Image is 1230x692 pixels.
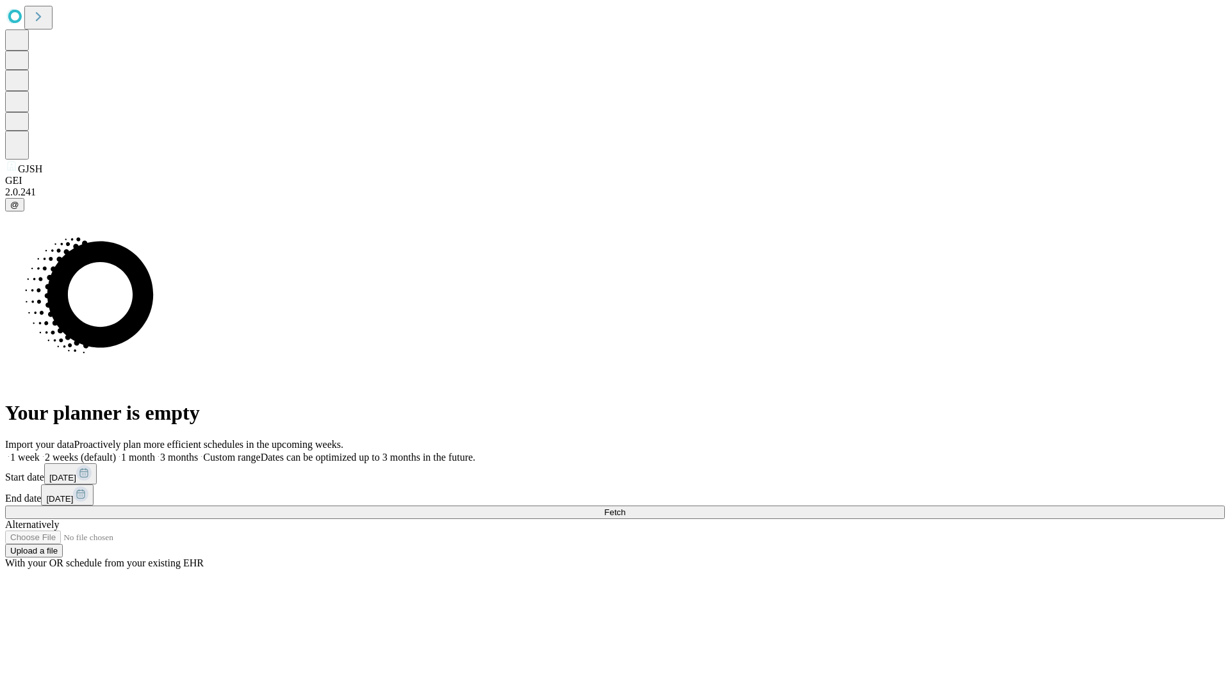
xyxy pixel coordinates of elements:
span: 3 months [160,452,198,463]
h1: Your planner is empty [5,401,1225,425]
button: Fetch [5,506,1225,519]
span: GJSH [18,163,42,174]
span: Alternatively [5,519,59,530]
span: [DATE] [49,473,76,482]
span: Proactively plan more efficient schedules in the upcoming weeks. [74,439,343,450]
button: Upload a file [5,544,63,557]
span: 2 weeks (default) [45,452,116,463]
div: GEI [5,175,1225,186]
span: 1 week [10,452,40,463]
button: [DATE] [44,463,97,484]
span: Custom range [203,452,260,463]
div: 2.0.241 [5,186,1225,198]
div: End date [5,484,1225,506]
button: [DATE] [41,484,94,506]
span: Dates can be optimized up to 3 months in the future. [261,452,475,463]
span: [DATE] [46,494,73,504]
div: Start date [5,463,1225,484]
span: 1 month [121,452,155,463]
span: Fetch [604,507,625,517]
span: @ [10,200,19,210]
span: Import your data [5,439,74,450]
span: With your OR schedule from your existing EHR [5,557,204,568]
button: @ [5,198,24,211]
